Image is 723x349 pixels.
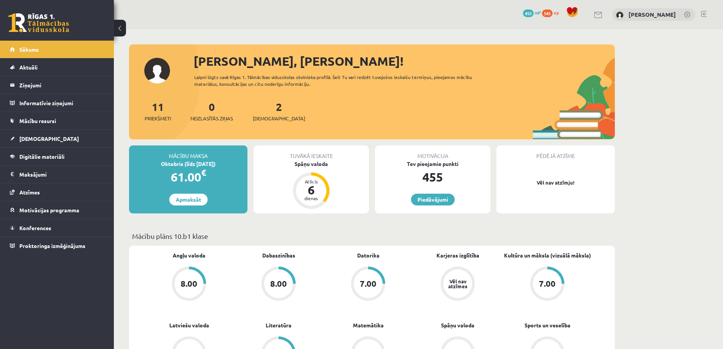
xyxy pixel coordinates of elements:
[254,160,369,210] a: Spāņu valoda Atlicis 6 dienas
[353,321,384,329] a: Matemātika
[10,112,104,129] a: Mācību resursi
[496,145,615,160] div: Pēdējā atzīme
[10,148,104,165] a: Digitālie materiāli
[254,145,369,160] div: Tuvākā ieskaite
[523,9,541,16] a: 455 mP
[8,13,69,32] a: Rīgas 1. Tālmācības vidusskola
[19,166,104,183] legend: Maksājumi
[194,52,615,70] div: [PERSON_NAME], [PERSON_NAME]!
[411,194,455,205] a: Piedāvājumi
[19,153,65,160] span: Digitālie materiāli
[375,168,490,186] div: 455
[628,11,676,18] a: [PERSON_NAME]
[10,237,104,254] a: Proktoringa izmēģinājums
[19,46,39,53] span: Sākums
[145,115,171,122] span: Priekšmeti
[234,267,323,302] a: 8.00
[254,160,369,168] div: Spāņu valoda
[10,130,104,147] a: [DEMOGRAPHIC_DATA]
[19,135,79,142] span: [DEMOGRAPHIC_DATA]
[129,145,247,160] div: Mācību maksa
[360,280,376,288] div: 7.00
[436,251,479,259] a: Karjeras izglītība
[144,267,234,302] a: 8.00
[194,74,486,87] div: Laipni lūgts savā Rīgas 1. Tālmācības vidusskolas skolnieka profilā. Šeit Tu vari redzēt tuvojošo...
[19,64,38,71] span: Aktuāli
[375,145,490,160] div: Motivācija
[19,76,104,94] legend: Ziņojumi
[300,179,323,184] div: Atlicis
[357,251,380,259] a: Datorika
[129,160,247,168] div: Oktobris (līdz [DATE])
[10,201,104,219] a: Motivācijas programma
[10,94,104,112] a: Informatīvie ziņojumi
[525,321,570,329] a: Sports un veselība
[523,9,534,17] span: 455
[10,183,104,201] a: Atzīmes
[266,321,291,329] a: Literatūra
[191,100,233,122] a: 0Neizlasītās ziņas
[300,196,323,201] div: dienas
[173,251,205,259] a: Angļu valoda
[19,207,79,213] span: Motivācijas programma
[300,184,323,196] div: 6
[10,76,104,94] a: Ziņojumi
[10,58,104,76] a: Aktuāli
[191,115,233,122] span: Neizlasītās ziņas
[262,251,295,259] a: Dabaszinības
[129,168,247,186] div: 61.00
[10,166,104,183] a: Maksājumi
[201,167,206,178] span: €
[502,267,592,302] a: 7.00
[132,231,612,241] p: Mācību plāns 10.b1 klase
[181,280,197,288] div: 8.00
[539,280,556,288] div: 7.00
[375,160,490,168] div: Tev pieejamie punkti
[500,179,611,186] p: Vēl nav atzīmju!
[270,280,287,288] div: 8.00
[542,9,562,16] a: 545 xp
[447,279,468,289] div: Vēl nav atzīmes
[169,321,209,329] a: Latviešu valoda
[253,100,305,122] a: 2[DEMOGRAPHIC_DATA]
[10,219,104,237] a: Konferences
[504,251,591,259] a: Kultūra un māksla (vizuālā māksla)
[19,242,85,249] span: Proktoringa izmēģinājums
[542,9,553,17] span: 545
[145,100,171,122] a: 11Priekšmeti
[323,267,413,302] a: 7.00
[413,267,502,302] a: Vēl nav atzīmes
[19,224,51,231] span: Konferences
[19,117,56,124] span: Mācību resursi
[616,11,624,19] img: Martins Birkmanis
[253,115,305,122] span: [DEMOGRAPHIC_DATA]
[535,9,541,16] span: mP
[554,9,559,16] span: xp
[169,194,208,205] a: Apmaksāt
[19,94,104,112] legend: Informatīvie ziņojumi
[10,41,104,58] a: Sākums
[441,321,474,329] a: Spāņu valoda
[19,189,40,196] span: Atzīmes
